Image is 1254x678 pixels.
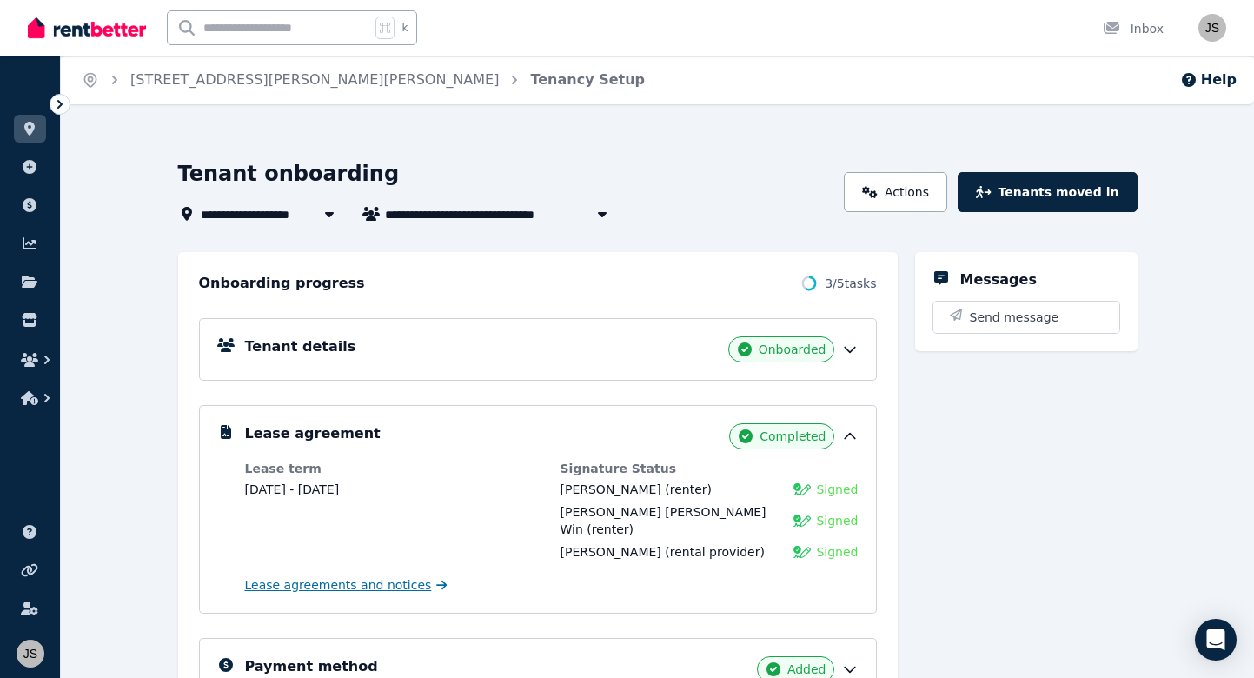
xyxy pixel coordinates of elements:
[1195,619,1237,661] div: Open Intercom Messenger
[816,481,858,498] span: Signed
[245,460,543,477] dt: Lease term
[245,336,356,357] h5: Tenant details
[245,656,378,677] h5: Payment method
[844,172,947,212] a: Actions
[178,160,400,188] h1: Tenant onboarding
[61,56,666,104] nav: Breadcrumb
[787,661,826,678] span: Added
[245,423,381,444] h5: Lease agreement
[970,309,1059,326] span: Send message
[960,269,1037,290] h5: Messages
[199,273,365,294] h2: Onboarding progress
[816,512,858,529] span: Signed
[530,70,645,90] span: Tenancy Setup
[245,576,448,594] a: Lease agreements and notices
[958,172,1137,212] button: Tenants moved in
[561,503,784,538] div: (renter)
[1198,14,1226,42] img: Jaimi-Lee Shepherd
[561,481,712,498] div: (renter)
[28,15,146,41] img: RentBetter
[561,482,661,496] span: [PERSON_NAME]
[933,302,1119,333] button: Send message
[561,543,765,561] div: (rental provider)
[816,543,858,561] span: Signed
[17,640,44,668] img: Jaimi-Lee Shepherd
[561,505,766,536] span: [PERSON_NAME] [PERSON_NAME] Win
[401,21,408,35] span: k
[561,460,859,477] dt: Signature Status
[561,545,661,559] span: [PERSON_NAME]
[793,543,811,561] img: Signed Lease
[245,481,543,498] dd: [DATE] - [DATE]
[1103,20,1164,37] div: Inbox
[759,341,826,358] span: Onboarded
[130,71,499,88] a: [STREET_ADDRESS][PERSON_NAME][PERSON_NAME]
[793,481,811,498] img: Signed Lease
[825,275,876,292] span: 3 / 5 tasks
[1180,70,1237,90] button: Help
[793,512,811,529] img: Signed Lease
[245,576,432,594] span: Lease agreements and notices
[760,428,826,445] span: Completed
